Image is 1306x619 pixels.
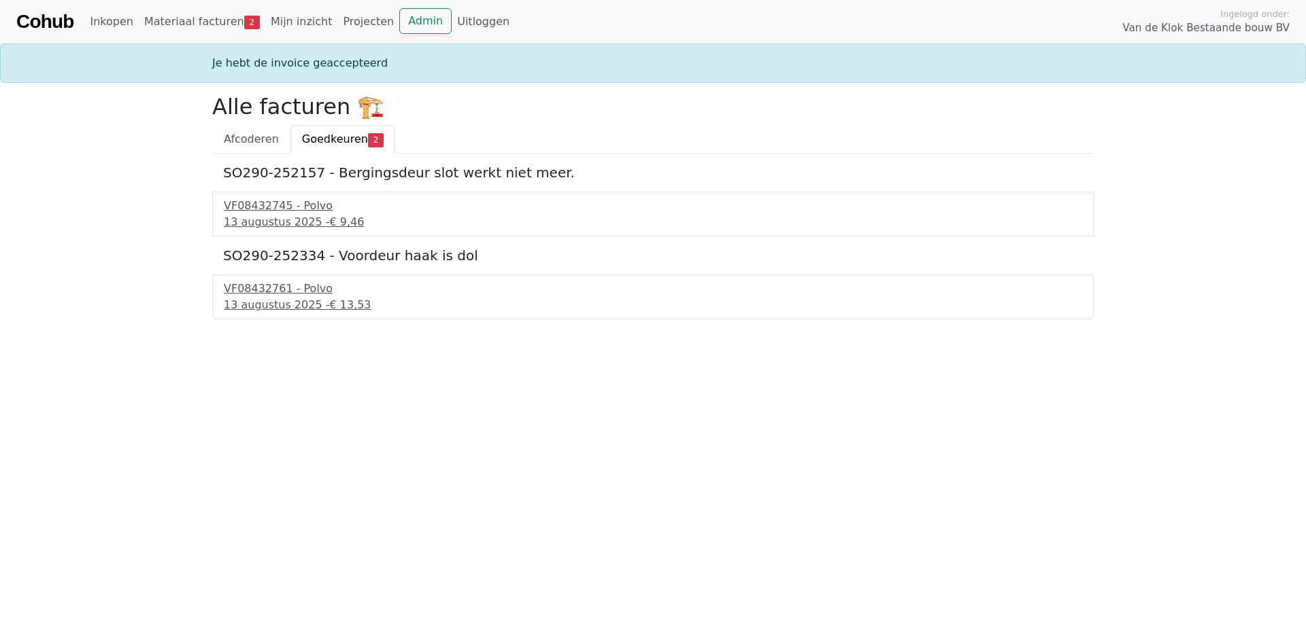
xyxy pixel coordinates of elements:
[16,5,73,38] a: Cohub
[1122,20,1290,36] span: Van de Klok Bestaande bouw BV
[224,198,1082,230] a: VF08432745 - Polvo13 augustus 2025 -€ 9,46
[290,125,395,154] a: Goedkeuren2
[399,8,452,34] a: Admin
[265,8,338,35] a: Mijn inzicht
[224,297,1082,313] div: 13 augustus 2025 -
[452,8,515,35] a: Uitloggen
[223,247,1083,264] h5: SO290-252334 - Voordeur haak is dol
[223,164,1083,181] h5: SO290-252157 - Bergingsdeur slot werkt niet meer.
[302,132,368,145] span: Goedkeuren
[337,8,399,35] a: Projecten
[224,214,1082,230] div: 13 augustus 2025 -
[329,215,364,228] span: € 9,46
[224,281,1082,313] a: VF08432761 - Polvo13 augustus 2025 -€ 13,53
[244,16,260,29] span: 2
[224,198,1082,214] div: VF08432745 - Polvo
[139,8,265,35] a: Materiaal facturen2
[204,55,1102,71] div: Je hebt de invoice geaccepteerd
[224,132,279,145] span: Afcoderen
[329,298,371,311] span: € 13,53
[368,133,384,147] span: 2
[212,125,290,154] a: Afcoderen
[1220,7,1290,20] span: Ingelogd onder:
[212,94,1094,120] h2: Alle facturen 🏗️
[84,8,138,35] a: Inkopen
[224,281,1082,297] div: VF08432761 - Polvo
